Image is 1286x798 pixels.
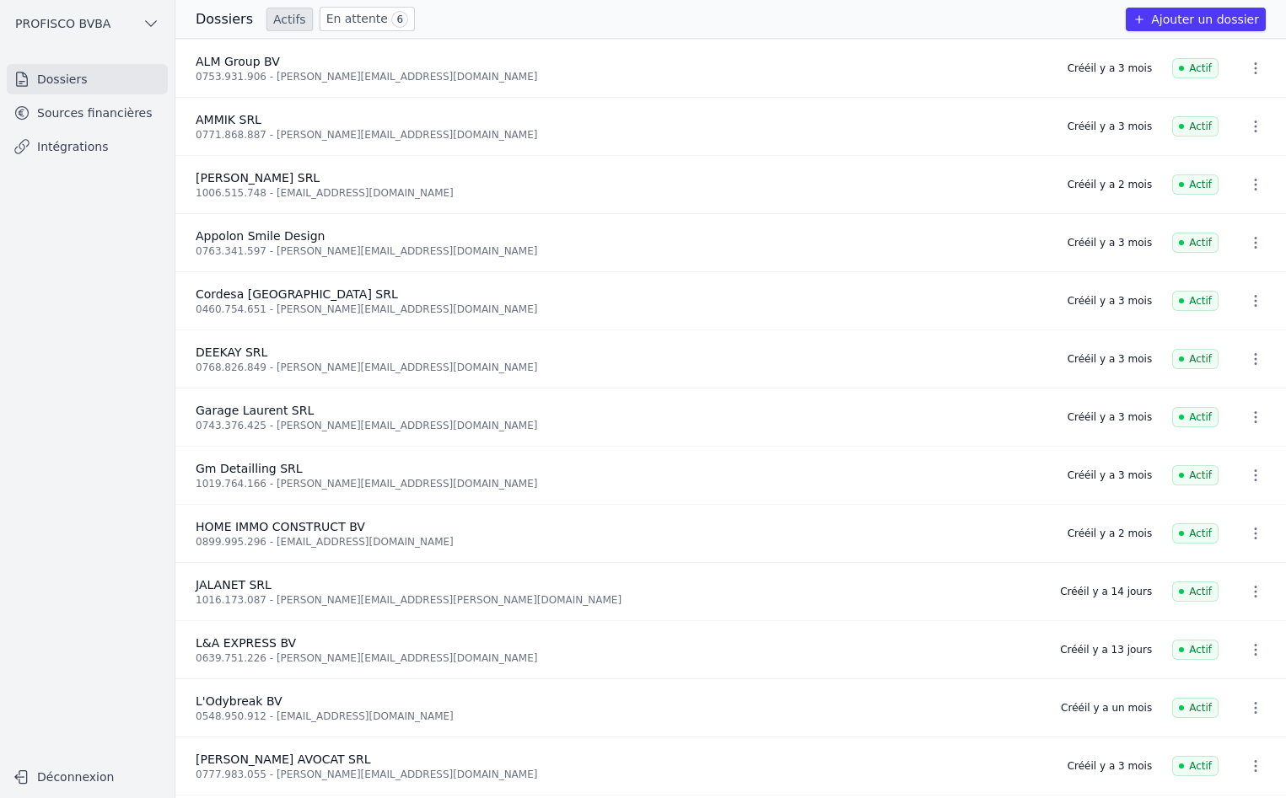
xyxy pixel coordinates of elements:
span: Appolon Smile Design [196,229,325,243]
span: [PERSON_NAME] AVOCAT SRL [196,752,370,766]
span: Actif [1172,407,1219,427]
div: Créé il y a 3 mois [1068,62,1152,75]
div: 0763.341.597 - [PERSON_NAME][EMAIL_ADDRESS][DOMAIN_NAME] [196,244,1047,258]
div: 0639.751.226 - [PERSON_NAME][EMAIL_ADDRESS][DOMAIN_NAME] [196,651,1040,665]
a: Intégrations [7,131,168,162]
button: PROFISCO BVBA [7,10,168,37]
span: DEEKAY SRL [196,345,267,359]
span: [PERSON_NAME] SRL [196,171,320,185]
span: Actif [1172,174,1219,195]
span: Cordesa [GEOGRAPHIC_DATA] SRL [196,287,398,301]
div: 0753.931.906 - [PERSON_NAME][EMAIL_ADDRESS][DOMAIN_NAME] [196,70,1047,83]
div: 1019.764.166 - [PERSON_NAME][EMAIL_ADDRESS][DOMAIN_NAME] [196,477,1047,490]
span: L'Odybreak BV [196,694,282,708]
div: Créé il y a un mois [1061,701,1152,715]
span: Gm Detailling SRL [196,462,303,475]
span: 6 [391,11,408,28]
div: Créé il y a 3 mois [1068,469,1152,482]
div: 0777.983.055 - [PERSON_NAME][EMAIL_ADDRESS][DOMAIN_NAME] [196,768,1047,781]
span: Actif [1172,523,1219,544]
span: Actif [1172,291,1219,311]
a: En attente 6 [320,7,415,31]
span: Actif [1172,116,1219,137]
button: Ajouter un dossier [1126,8,1266,31]
div: Créé il y a 3 mois [1068,294,1152,308]
span: Actif [1172,465,1219,485]
div: 0743.376.425 - [PERSON_NAME][EMAIL_ADDRESS][DOMAIN_NAME] [196,419,1047,432]
div: 0899.995.296 - [EMAIL_ADDRESS][DOMAIN_NAME] [196,535,1047,549]
span: ALM Group BV [196,55,280,68]
div: 1006.515.748 - [EMAIL_ADDRESS][DOMAIN_NAME] [196,186,1047,200]
span: Actif [1172,581,1219,602]
span: AMMIK SRL [196,113,261,126]
div: 0768.826.849 - [PERSON_NAME][EMAIL_ADDRESS][DOMAIN_NAME] [196,361,1047,374]
span: Actif [1172,698,1219,718]
a: Sources financières [7,98,168,128]
div: Créé il y a 3 mois [1068,236,1152,249]
span: Actif [1172,58,1219,78]
span: PROFISCO BVBA [15,15,110,32]
div: Créé il y a 3 mois [1068,120,1152,133]
div: Créé il y a 13 jours [1060,643,1152,656]
div: Créé il y a 2 mois [1068,527,1152,540]
span: Actif [1172,756,1219,776]
span: JALANET SRL [196,578,272,592]
span: HOME IMMO CONSTRUCT BV [196,520,365,533]
span: Actif [1172,640,1219,660]
span: Actif [1172,233,1219,253]
span: L&A EXPRESS BV [196,636,296,650]
div: Créé il y a 3 mois [1068,352,1152,366]
div: 0460.754.651 - [PERSON_NAME][EMAIL_ADDRESS][DOMAIN_NAME] [196,303,1047,316]
a: Dossiers [7,64,168,94]
span: Garage Laurent SRL [196,404,314,417]
div: Créé il y a 14 jours [1060,585,1152,598]
div: Créé il y a 3 mois [1068,759,1152,773]
h3: Dossiers [196,9,253,29]
a: Actifs [266,8,313,31]
div: 1016.173.087 - [PERSON_NAME][EMAIL_ADDRESS][PERSON_NAME][DOMAIN_NAME] [196,593,1040,607]
div: 0548.950.912 - [EMAIL_ADDRESS][DOMAIN_NAME] [196,710,1041,723]
span: Actif [1172,349,1219,369]
div: 0771.868.887 - [PERSON_NAME][EMAIL_ADDRESS][DOMAIN_NAME] [196,128,1047,142]
div: Créé il y a 3 mois [1068,410,1152,424]
button: Déconnexion [7,763,168,790]
div: Créé il y a 2 mois [1068,178,1152,191]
